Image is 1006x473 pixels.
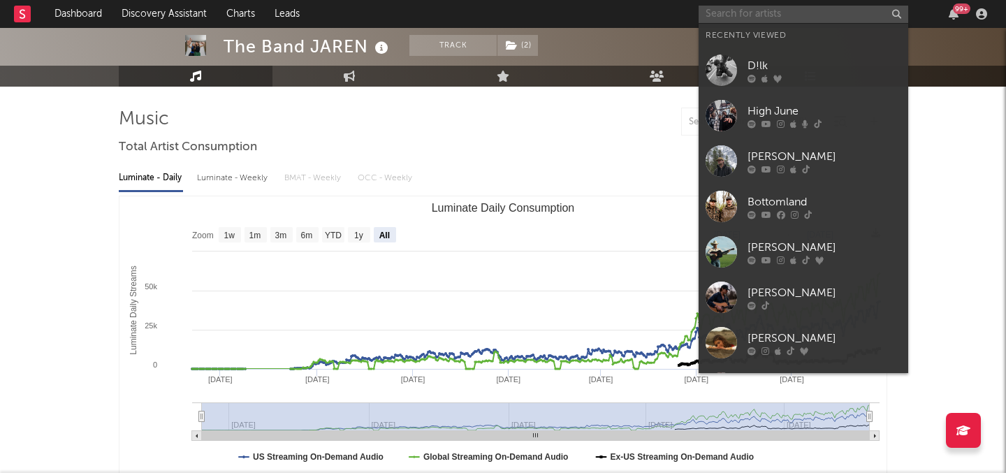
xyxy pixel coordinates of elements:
[432,202,575,214] text: Luminate Daily Consumption
[496,375,520,384] text: [DATE]
[119,139,257,156] span: Total Artist Consumption
[153,361,157,369] text: 0
[208,375,233,384] text: [DATE]
[699,229,908,275] a: [PERSON_NAME]
[699,320,908,365] a: [PERSON_NAME]
[325,231,342,240] text: YTD
[497,35,538,56] button: (2)
[699,138,908,184] a: [PERSON_NAME]
[953,3,970,14] div: 99 +
[748,194,901,210] div: Bottomland
[699,184,908,229] a: Bottomland
[224,35,392,58] div: The Band JAREN
[224,231,235,240] text: 1w
[497,35,539,56] span: ( 2 )
[699,93,908,138] a: High June
[145,321,157,330] text: 25k
[145,282,157,291] text: 50k
[401,375,425,384] text: [DATE]
[192,231,214,240] text: Zoom
[780,375,804,384] text: [DATE]
[119,166,183,190] div: Luminate - Daily
[699,6,908,23] input: Search for artists
[748,284,901,301] div: [PERSON_NAME]
[748,239,901,256] div: [PERSON_NAME]
[423,452,569,462] text: Global Streaming On-Demand Audio
[748,330,901,347] div: [PERSON_NAME]
[682,117,829,128] input: Search by song name or URL
[301,231,313,240] text: 6m
[699,275,908,320] a: [PERSON_NAME]
[197,166,270,190] div: Luminate - Weekly
[684,375,708,384] text: [DATE]
[699,48,908,93] a: D!lk
[748,148,901,165] div: [PERSON_NAME]
[748,57,901,74] div: D!lk
[748,103,901,119] div: High June
[706,27,901,44] div: Recently Viewed
[275,231,287,240] text: 3m
[305,375,330,384] text: [DATE]
[409,35,497,56] button: Track
[354,231,363,240] text: 1y
[253,452,384,462] text: US Streaming On-Demand Audio
[249,231,261,240] text: 1m
[589,375,613,384] text: [DATE]
[379,231,390,240] text: All
[129,265,138,354] text: Luminate Daily Streams
[699,365,908,411] a: [PERSON_NAME]
[611,452,754,462] text: Ex-US Streaming On-Demand Audio
[949,8,958,20] button: 99+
